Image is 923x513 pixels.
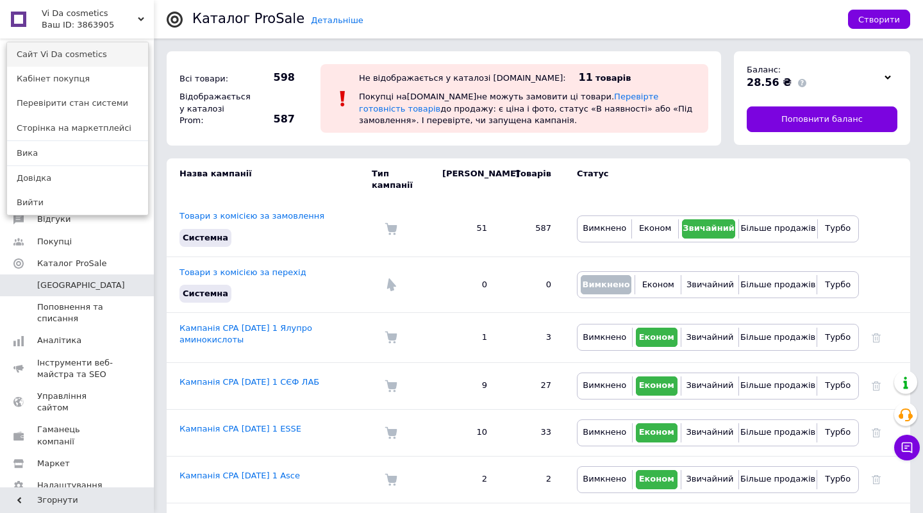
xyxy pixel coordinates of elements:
span: Налаштування [37,480,103,491]
td: 587 [500,201,564,256]
div: Всі товари: [176,70,247,88]
span: Звичайний [686,427,733,437]
td: [PERSON_NAME] [429,158,500,201]
a: Товари з комісією за замовлення [179,211,324,221]
span: Vi Da cosmetics [42,8,138,19]
span: 28.56 ₴ [747,76,792,88]
td: 27 [500,362,564,409]
button: Вимкнено [581,423,629,442]
span: Вимкнено [583,474,626,484]
button: Вимкнено [581,275,631,294]
a: Кабінет покупця [7,67,148,91]
div: Ваш ID: 3863905 [42,19,96,31]
div: Каталог ProSale [192,12,304,26]
span: Турбо [825,380,851,390]
button: Вимкнено [581,470,629,489]
span: Економ [639,474,674,484]
span: Гаманець компанії [37,424,119,447]
a: Товари з комісією за перехід [179,267,306,277]
span: Вимкнено [583,380,626,390]
span: Каталог ProSale [37,258,106,269]
button: Турбо [820,275,855,294]
span: Вимкнено [583,223,626,233]
td: 9 [429,362,500,409]
a: Детальніше [311,15,363,25]
button: Вимкнено [581,376,629,396]
span: Турбо [825,427,851,437]
a: Видалити [872,332,881,342]
span: Турбо [825,332,851,342]
button: Турбо [821,219,855,239]
td: 0 [500,256,564,312]
span: Інструменти веб-майстра та SEO [37,357,119,380]
a: Видалити [872,474,881,484]
td: Тип кампанії [372,158,429,201]
span: Системна [183,233,228,242]
button: Вимкнено [581,328,629,347]
a: Кампанія CPA [DATE] 1 ESSE [179,424,301,433]
span: Економ [639,380,674,390]
img: Комісія за замовлення [385,426,397,439]
button: Економ [636,328,678,347]
span: Маркет [37,458,70,469]
td: 33 [500,409,564,456]
td: 0 [429,256,500,312]
span: Більше продажів [740,380,815,390]
button: Чат з покупцем [894,435,920,460]
span: Системна [183,289,228,298]
span: Звичайний [683,223,735,233]
span: Турбо [825,280,851,289]
button: Більше продажів [742,328,813,347]
span: Турбо [825,474,851,484]
a: Видалити [872,427,881,437]
a: Поповнити баланс [747,106,897,132]
span: Більше продажів [740,280,815,289]
span: Вимкнено [583,332,626,342]
span: 598 [250,71,295,85]
button: Турбо [820,423,855,442]
td: 2 [429,456,500,503]
td: 2 [500,456,564,503]
a: Сторінка на маркетплейсі [7,116,148,140]
a: Довідка [7,166,148,190]
td: Назва кампанії [167,158,372,201]
a: Сайт Vi Da cosmetics [7,42,148,67]
img: Комісія за замовлення [385,223,397,235]
button: Більше продажів [742,470,813,489]
button: Звичайний [685,376,735,396]
span: 587 [250,112,295,126]
span: Звичайний [686,332,733,342]
button: Вимкнено [581,219,628,239]
div: Відображається у каталозі Prom: [176,88,247,130]
button: Звичайний [685,423,735,442]
button: Більше продажів [742,275,813,294]
td: 1 [429,313,500,362]
span: Покупці [37,236,72,248]
td: 51 [429,201,500,256]
span: Баланс: [747,65,781,74]
a: Вика [7,141,148,165]
button: Турбо [820,376,855,396]
img: Комісія за замовлення [385,380,397,392]
button: Турбо [820,470,855,489]
span: Більше продажів [740,332,815,342]
button: Турбо [820,328,855,347]
button: Звичайний [685,328,735,347]
td: 10 [429,409,500,456]
span: 11 [579,71,593,83]
span: Турбо [825,223,851,233]
a: Перевірте готовність товарів [359,92,658,113]
span: Економ [639,427,674,437]
div: Не відображається у каталозі [DOMAIN_NAME]: [359,73,566,83]
span: Економ [642,280,674,289]
img: Комісія за замовлення [385,473,397,486]
button: Більше продажів [742,423,813,442]
a: Видалити [872,380,881,390]
button: Більше продажів [742,219,813,239]
span: Більше продажів [740,427,815,437]
span: Створити [858,15,900,24]
span: Більше продажів [740,223,815,233]
span: Покупці на [DOMAIN_NAME] не можуть замовити ці товари. до продажу: є ціна і фото, статус «В наявн... [359,92,692,124]
a: Перевірити стан системи [7,91,148,115]
span: Звичайний [686,280,734,289]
